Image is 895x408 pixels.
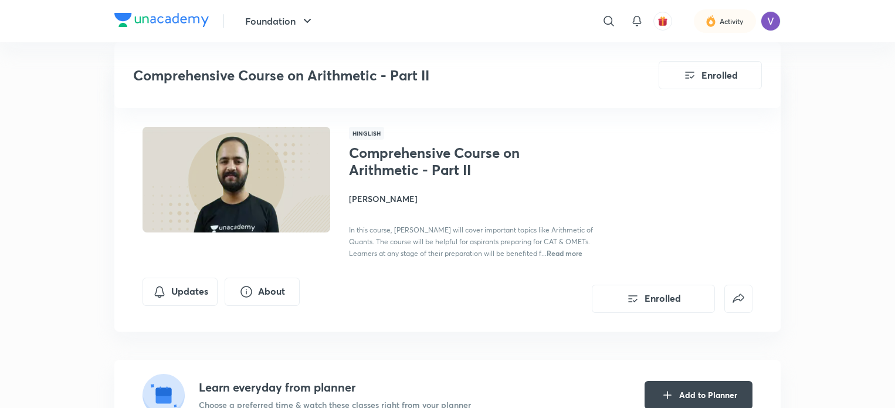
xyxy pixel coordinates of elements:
button: Updates [143,278,218,306]
img: Company Logo [114,13,209,27]
button: avatar [653,12,672,31]
h4: [PERSON_NAME] [349,193,612,205]
span: Read more [547,248,582,258]
img: Vatsal Kanodia [761,11,781,31]
a: Company Logo [114,13,209,30]
img: activity [706,14,716,28]
span: In this course, [PERSON_NAME] will cover important topics like Arithmetic of Quants. The course w... [349,225,593,258]
img: avatar [657,16,668,26]
span: Hinglish [349,127,384,140]
button: About [225,278,300,306]
button: Foundation [238,9,321,33]
h4: Learn everyday from planner [199,379,471,396]
button: Enrolled [592,285,715,313]
h3: Comprehensive Course on Arithmetic - Part II [133,67,592,84]
h1: Comprehensive Course on Arithmetic - Part II [349,144,541,178]
button: Enrolled [659,61,762,89]
img: Thumbnail [141,126,332,234]
button: false [724,285,752,313]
